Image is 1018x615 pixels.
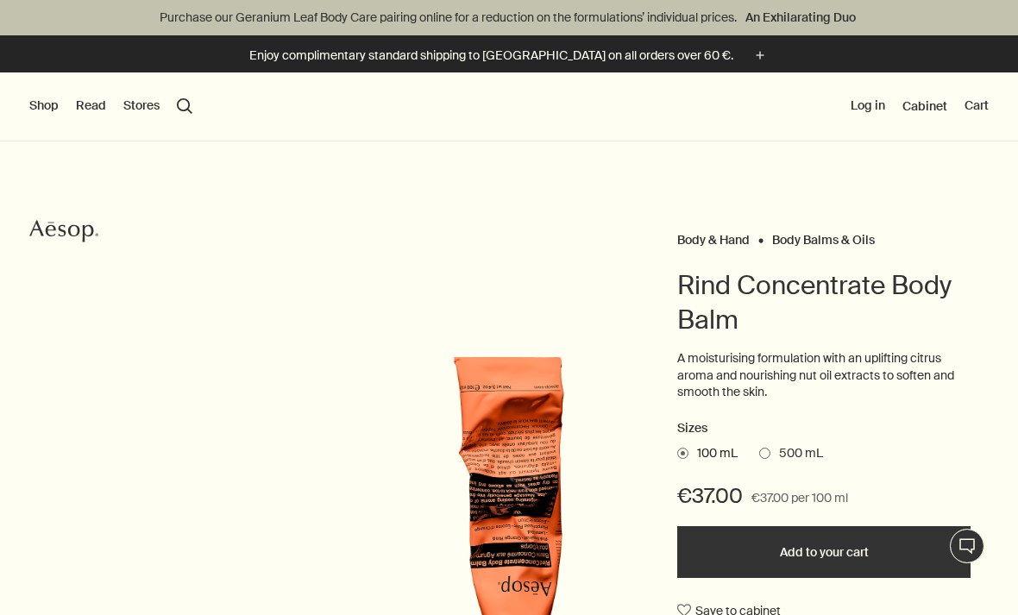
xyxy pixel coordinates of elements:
button: Open search [177,98,192,114]
a: Body & Hand [677,232,750,240]
span: €37.00 per 100 ml [751,488,848,509]
nav: primary [29,72,192,141]
button: Enjoy complimentary standard shipping to [GEOGRAPHIC_DATA] on all orders over 60 €. [249,46,770,66]
nav: supplementary [851,72,989,141]
p: A moisturising formulation with an uplifting citrus aroma and nourishing nut oil extracts to soft... [677,350,971,401]
button: Add to your cart - €37.00 [677,526,971,578]
a: Body Balms & Oils [772,232,875,240]
button: Shop [29,97,59,115]
button: Chat en direct [950,529,984,563]
h2: Sizes [677,418,971,439]
h1: Rind Concentrate Body Balm [677,268,971,337]
p: Enjoy complimentary standard shipping to [GEOGRAPHIC_DATA] on all orders over 60 €. [249,47,733,65]
svg: Aesop [29,218,98,244]
button: Stores [123,97,160,115]
a: An Exhilarating Duo [742,8,859,27]
a: Cabinet [902,98,947,114]
button: Cart [965,97,989,115]
p: Purchase our Geranium Leaf Body Care pairing online for a reduction on the formulations’ individu... [17,9,1001,27]
span: 100 mL [688,445,738,462]
button: Log in [851,97,885,115]
span: 500 mL [770,445,823,462]
button: Read [76,97,106,115]
span: €37.00 [677,482,743,510]
a: Aesop [25,214,103,253]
